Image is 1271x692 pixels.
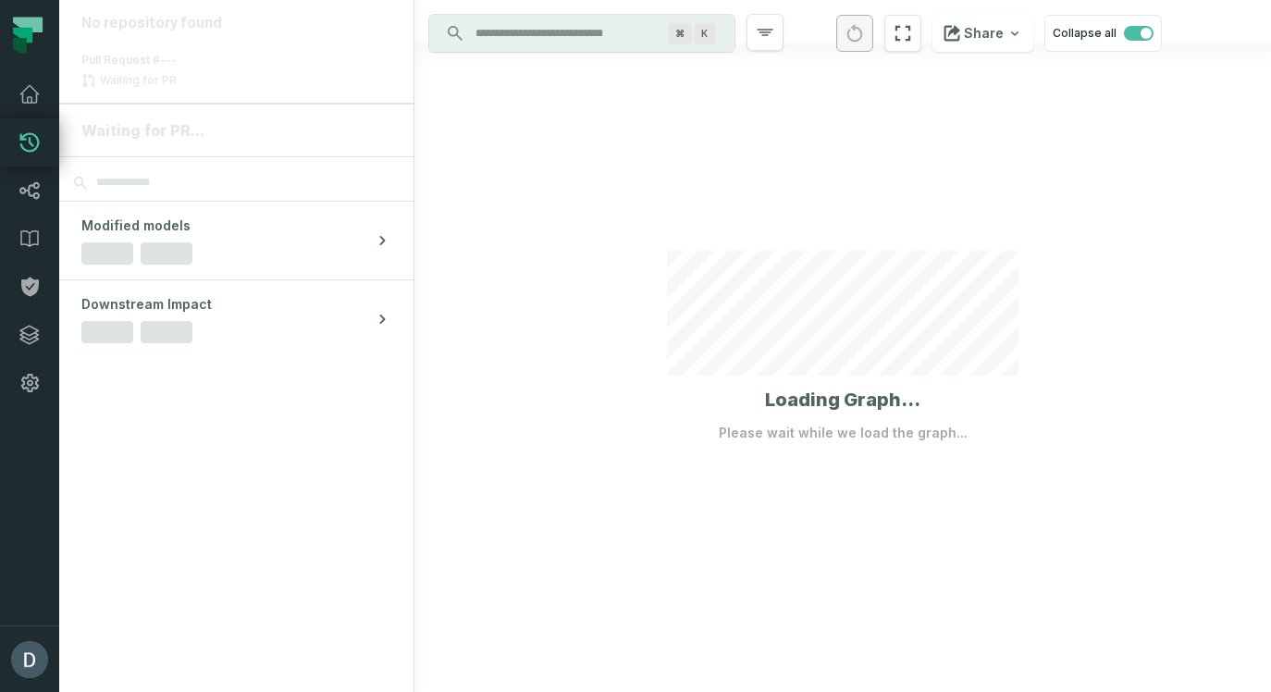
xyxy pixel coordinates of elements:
div: No repository found [81,15,391,32]
button: Modified models [59,202,413,279]
span: Press ⌘ + K to focus the search bar [668,23,692,44]
span: Pull Request #--- [81,53,177,67]
span: Downstream Impact [81,295,212,314]
span: Modified models [81,216,191,235]
button: Share [932,15,1033,52]
h1: Loading Graph... [765,387,920,413]
button: Downstream Impact [59,280,413,358]
span: Waiting for PR [96,73,180,88]
p: Please wait while we load the graph... [719,424,968,442]
div: Waiting for PR... [81,119,391,142]
span: Press ⌘ + K to focus the search bar [694,23,716,44]
img: avatar of Daniel Lahyani [11,641,48,678]
button: Collapse all [1044,15,1162,52]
